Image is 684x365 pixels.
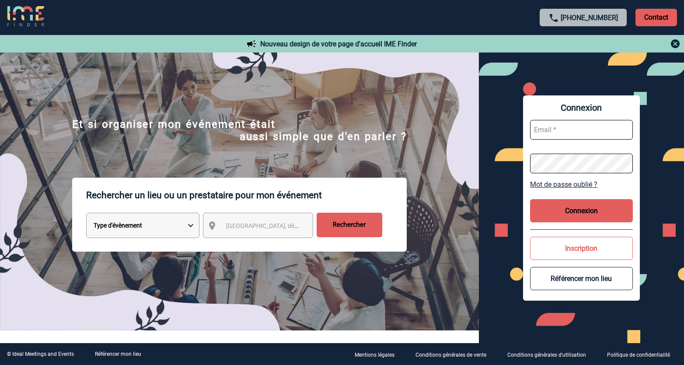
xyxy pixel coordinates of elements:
[86,178,407,213] p: Rechercher un lieu ou un prestataire pour mon événement
[607,352,670,358] p: Politique de confidentialité
[355,352,394,358] p: Mentions légales
[500,350,600,358] a: Conditions générales d'utilisation
[226,222,348,229] span: [GEOGRAPHIC_DATA], département, région...
[317,213,382,237] input: Rechercher
[548,13,559,23] img: call-24-px.png
[530,267,633,290] button: Référencer mon lieu
[530,120,633,140] input: Email *
[507,352,586,358] p: Conditions générales d'utilisation
[7,351,74,357] div: © Ideal Meetings and Events
[415,352,486,358] p: Conditions générales de vente
[530,102,633,113] span: Connexion
[408,350,500,358] a: Conditions générales de vente
[561,14,618,22] a: [PHONE_NUMBER]
[348,350,408,358] a: Mentions légales
[530,237,633,260] button: Inscription
[530,199,633,222] button: Connexion
[530,180,633,189] a: Mot de passe oublié ?
[635,9,677,26] p: Contact
[95,351,141,357] a: Référencer mon lieu
[600,350,684,358] a: Politique de confidentialité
